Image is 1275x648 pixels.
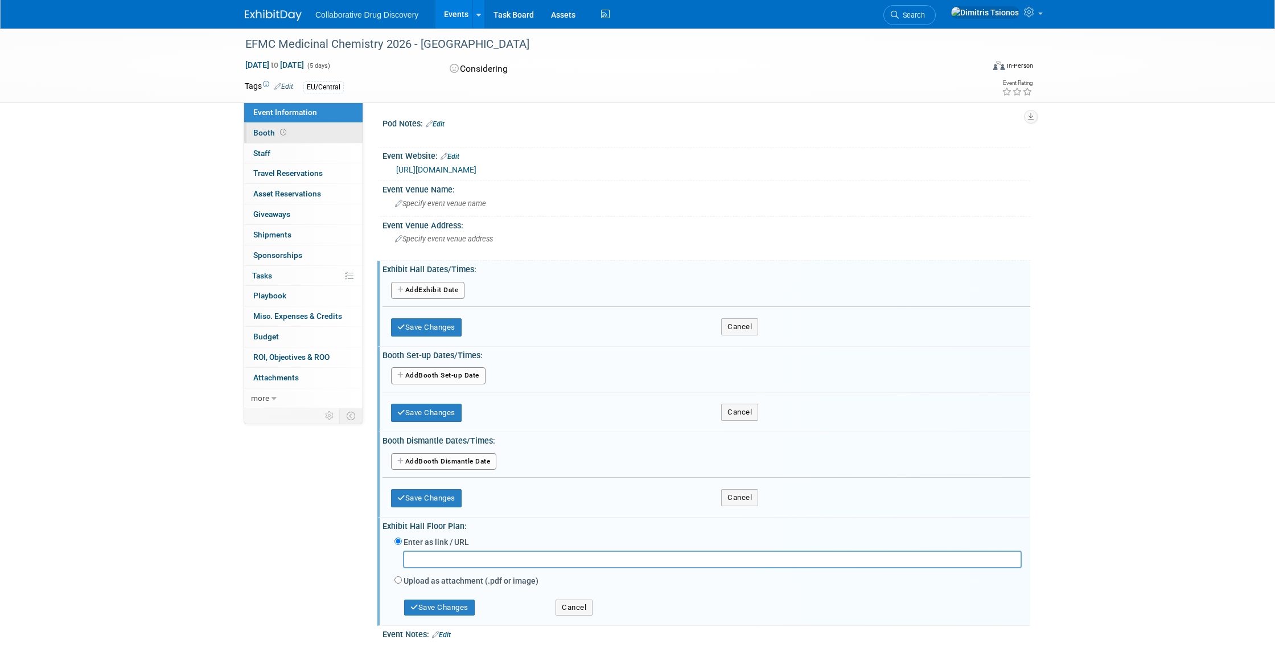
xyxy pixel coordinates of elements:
a: Misc. Expenses & Credits [244,306,363,326]
td: Toggle Event Tabs [340,408,363,423]
div: Event Rating [1002,80,1033,86]
div: Considering [446,59,698,79]
button: Cancel [556,600,593,616]
a: Tasks [244,266,363,286]
span: Travel Reservations [253,169,323,178]
button: Cancel [721,404,758,421]
span: Shipments [253,230,291,239]
span: Misc. Expenses & Credits [253,311,342,321]
div: Booth Dismantle Dates/Times: [382,432,1030,446]
span: Budget [253,332,279,341]
a: Edit [274,83,293,91]
div: EU/Central [303,81,344,93]
span: more [251,393,269,403]
a: ROI, Objectives & ROO [244,347,363,367]
span: Booth [253,128,289,137]
span: (5 days) [306,62,330,69]
div: Event Venue Name: [382,181,1030,195]
a: Shipments [244,225,363,245]
label: Enter as link / URL [404,536,469,548]
span: Attachments [253,373,299,382]
button: AddBooth Dismantle Date [391,453,496,470]
div: Booth Set-up Dates/Times: [382,347,1030,361]
span: [DATE] [DATE] [245,60,305,70]
a: Sponsorships [244,245,363,265]
button: AddBooth Set-up Date [391,367,486,384]
button: Save Changes [391,489,462,507]
button: Cancel [721,318,758,335]
span: Specify event venue address [395,235,493,243]
span: Collaborative Drug Discovery [315,10,418,19]
a: [URL][DOMAIN_NAME] [396,165,476,174]
span: Specify event venue name [395,199,486,208]
span: ROI, Objectives & ROO [253,352,330,362]
button: Save Changes [391,404,462,422]
a: Edit [432,631,451,639]
a: Travel Reservations [244,163,363,183]
div: Event Notes: [382,626,1030,641]
body: To enrich screen reader interactions, please activate Accessibility in Grammarly extension settings [6,5,505,16]
div: EFMC Medicinal Chemistry 2026 - [GEOGRAPHIC_DATA] [241,34,966,55]
a: more [244,388,363,408]
div: Event Website: [382,147,1030,162]
span: Event Information [253,108,317,117]
a: Edit [426,120,445,128]
span: Giveaways [253,210,290,219]
div: Pod Notes: [382,115,1030,130]
td: Tags [245,80,293,93]
div: Exhibit Hall Dates/Times: [382,261,1030,275]
span: Sponsorships [253,251,302,260]
div: Event Venue Address: [382,217,1030,231]
a: Giveaways [244,204,363,224]
span: to [269,60,280,69]
a: Search [883,5,936,25]
div: In-Person [1006,61,1033,70]
a: Playbook [244,286,363,306]
button: AddExhibit Date [391,282,464,299]
button: Cancel [721,489,758,506]
a: Attachments [244,368,363,388]
td: Personalize Event Tab Strip [320,408,340,423]
button: Save Changes [391,318,462,337]
a: Staff [244,143,363,163]
span: Asset Reservations [253,189,321,198]
span: Playbook [253,291,286,300]
img: Format-Inperson.png [993,61,1005,70]
a: Asset Reservations [244,184,363,204]
a: Budget [244,327,363,347]
a: Booth [244,123,363,143]
div: Event Format [916,59,1033,76]
span: Search [899,11,925,19]
span: Staff [253,149,270,158]
span: Tasks [252,271,272,280]
a: Edit [441,153,459,161]
img: Dimitris Tsionos [951,6,1019,19]
button: Save Changes [404,600,475,616]
span: Booth not reserved yet [278,128,289,137]
img: ExhibitDay [245,10,302,21]
a: Event Information [244,102,363,122]
div: Exhibit Hall Floor Plan: [382,518,1030,532]
label: Upload as attachment (.pdf or image) [404,575,538,587]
